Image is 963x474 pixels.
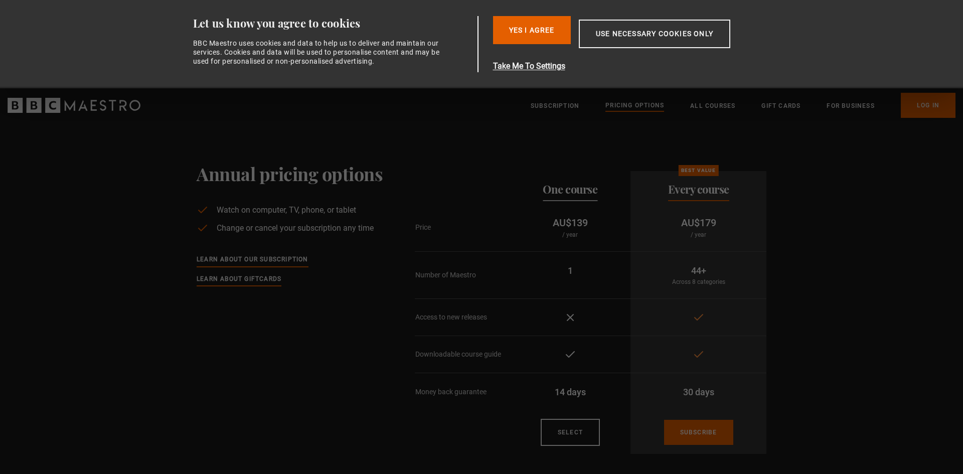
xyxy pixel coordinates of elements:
a: Log In [901,93,955,118]
nav: Primary [531,93,955,118]
h2: Every course [668,183,729,195]
a: Learn about giftcards [197,274,281,285]
a: Pricing Options [605,100,664,111]
a: For business [827,101,874,111]
a: Courses [541,419,600,446]
li: Change or cancel your subscription any time [197,222,383,234]
p: Across 8 categories [638,277,758,286]
p: AU$179 [638,215,758,230]
button: Use necessary cookies only [579,20,730,48]
p: / year [518,230,623,239]
p: Best value [678,165,718,176]
svg: BBC Maestro [8,98,140,113]
li: Watch on computer, TV, phone, or tablet [197,204,383,216]
h1: Annual pricing options [197,163,383,184]
p: Money back guarantee [415,387,510,397]
p: 14 days [518,385,623,399]
h2: One course [543,183,597,195]
a: Subscribe [664,420,733,445]
p: 44+ [638,264,758,277]
p: 30 days [638,385,758,399]
p: / year [638,230,758,239]
p: Number of Maestro [415,270,510,280]
button: Take Me To Settings [493,60,778,72]
div: Let us know you agree to cookies [193,16,474,31]
p: AU$139 [518,215,623,230]
p: Price [415,222,510,233]
a: Subscription [531,101,579,111]
button: Yes I Agree [493,16,571,44]
p: Access to new releases [415,312,510,323]
a: All Courses [690,101,735,111]
p: Downloadable course guide [415,349,510,360]
div: BBC Maestro uses cookies and data to help us to deliver and maintain our services. Cookies and da... [193,39,446,66]
a: Learn about our subscription [197,254,308,265]
p: 1 [518,264,623,277]
a: Gift Cards [761,101,800,111]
